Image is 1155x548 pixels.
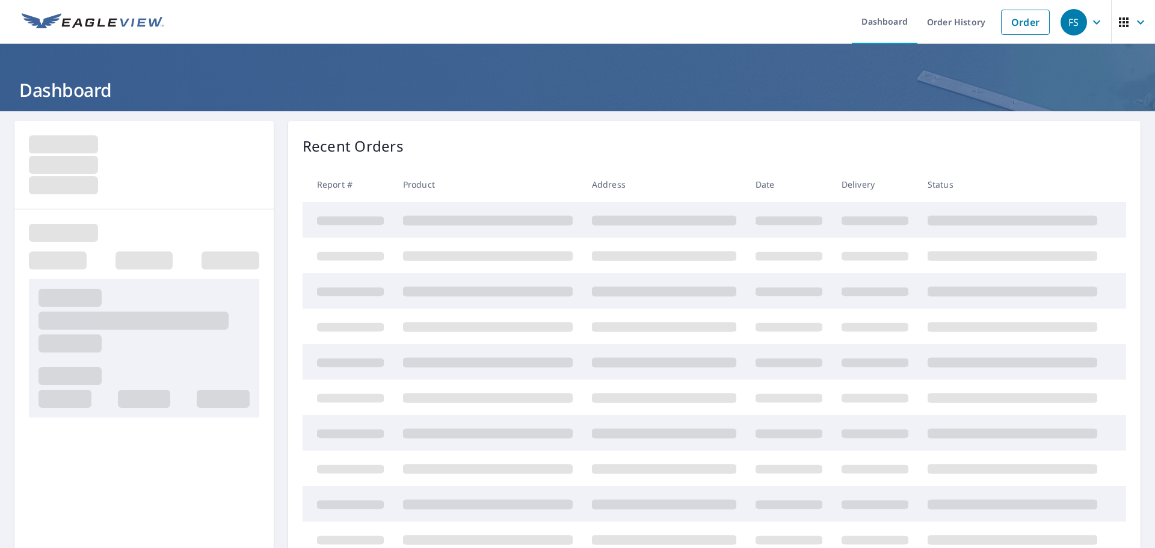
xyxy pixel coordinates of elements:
[746,167,832,202] th: Date
[303,135,404,157] p: Recent Orders
[832,167,918,202] th: Delivery
[918,167,1107,202] th: Status
[22,13,164,31] img: EV Logo
[303,167,393,202] th: Report #
[1061,9,1087,35] div: FS
[393,167,582,202] th: Product
[1001,10,1050,35] a: Order
[582,167,746,202] th: Address
[14,78,1141,102] h1: Dashboard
